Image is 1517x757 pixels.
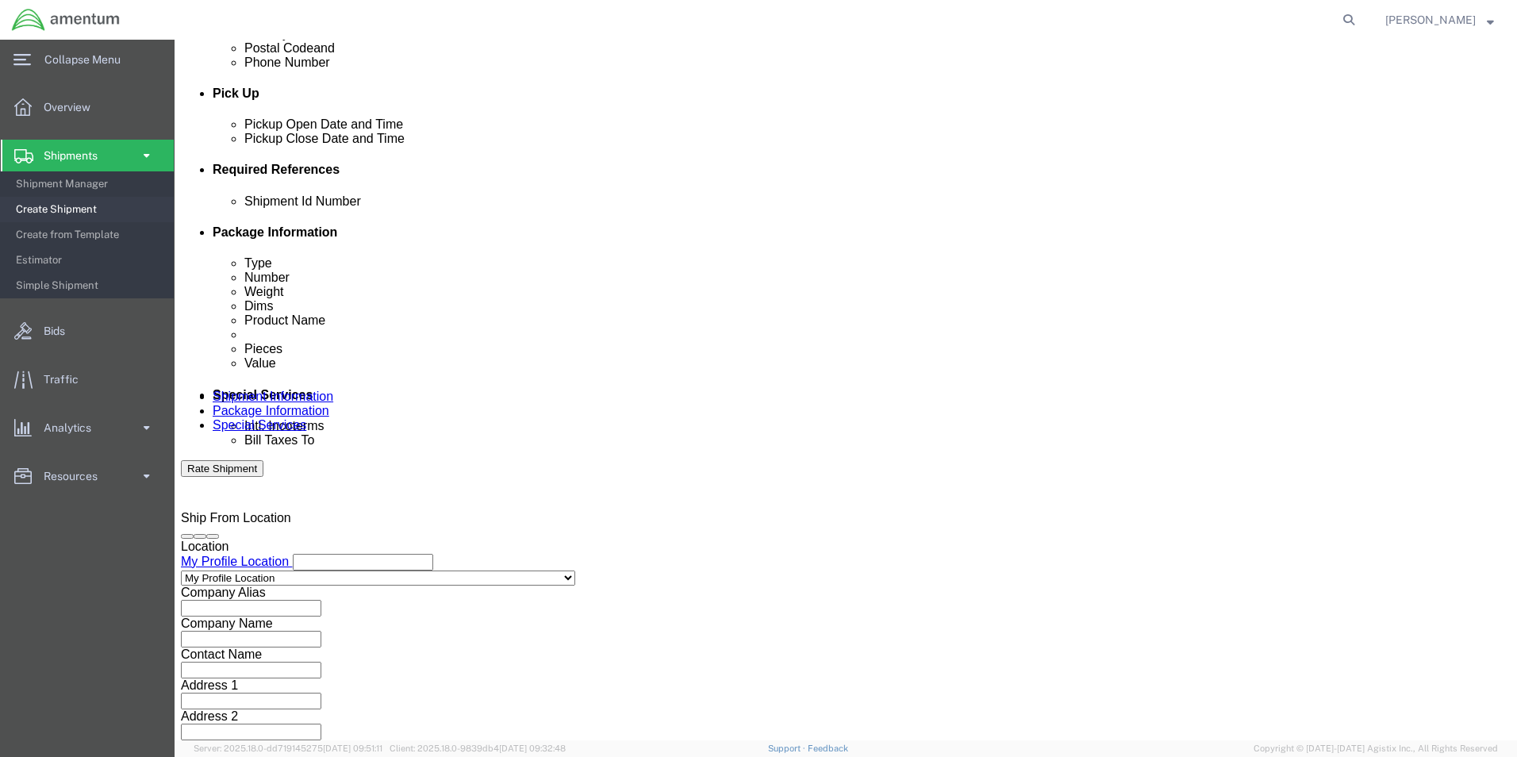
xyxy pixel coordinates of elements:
[16,168,163,200] span: Shipment Manager
[808,744,848,753] a: Feedback
[44,140,109,171] span: Shipments
[16,194,163,225] span: Create Shipment
[44,460,109,492] span: Resources
[194,744,382,753] span: Server: 2025.18.0-dd719145275
[44,315,76,347] span: Bids
[44,44,132,75] span: Collapse Menu
[1,363,174,395] a: Traffic
[1,91,174,123] a: Overview
[1,140,174,171] a: Shipments
[11,8,121,32] img: logo
[499,744,566,753] span: [DATE] 09:32:48
[1385,11,1476,29] span: Zachary Bolhuis
[1385,10,1495,29] button: [PERSON_NAME]
[1254,742,1498,755] span: Copyright © [DATE]-[DATE] Agistix Inc., All Rights Reserved
[44,412,102,444] span: Analytics
[1,412,174,444] a: Analytics
[768,744,808,753] a: Support
[323,744,382,753] span: [DATE] 09:51:11
[175,40,1517,740] iframe: FS Legacy Container
[44,363,90,395] span: Traffic
[44,91,102,123] span: Overview
[16,270,163,302] span: Simple Shipment
[16,244,163,276] span: Estimator
[1,315,174,347] a: Bids
[1,460,174,492] a: Resources
[16,219,163,251] span: Create from Template
[390,744,566,753] span: Client: 2025.18.0-9839db4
